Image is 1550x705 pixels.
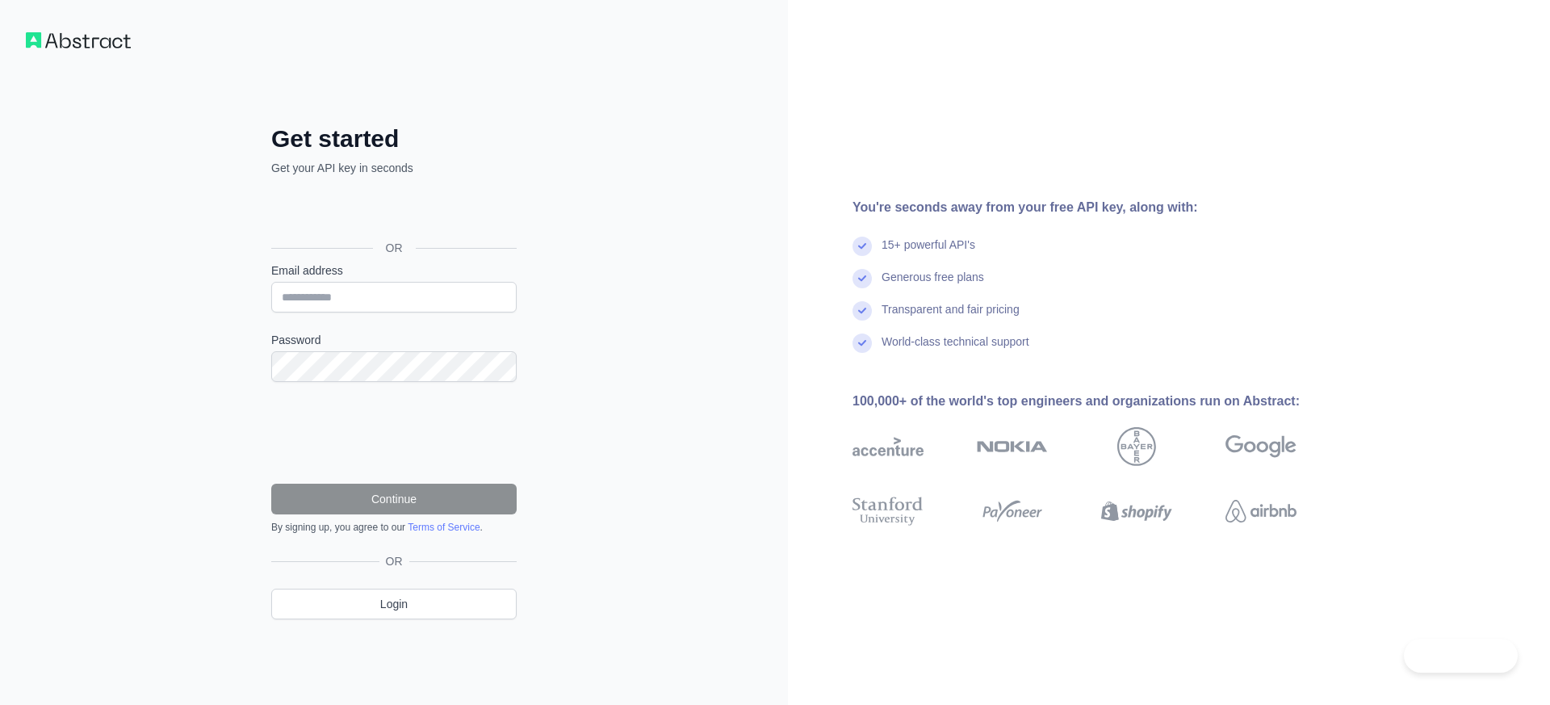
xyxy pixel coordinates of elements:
p: Get your API key in seconds [271,160,517,176]
img: accenture [852,427,924,466]
div: Generous free plans [882,269,984,301]
label: Password [271,332,517,348]
img: check mark [852,269,872,288]
img: check mark [852,301,872,321]
a: Login [271,589,517,619]
iframe: reCAPTCHA [271,401,517,464]
img: stanford university [852,493,924,529]
a: Terms of Service [408,522,480,533]
img: shopify [1101,493,1172,529]
button: Continue [271,484,517,514]
img: airbnb [1225,493,1297,529]
span: OR [373,240,416,256]
img: payoneer [977,493,1048,529]
img: check mark [852,237,872,256]
img: nokia [977,427,1048,466]
img: check mark [852,334,872,353]
label: Email address [271,262,517,279]
img: Workflow [26,32,131,48]
iframe: Toggle Customer Support [1404,639,1518,673]
div: World-class technical support [882,334,1029,366]
img: bayer [1117,427,1156,466]
h2: Get started [271,124,517,153]
div: 100,000+ of the world's top engineers and organizations run on Abstract: [852,392,1348,411]
div: By signing up, you agree to our . [271,521,517,534]
div: Transparent and fair pricing [882,301,1020,334]
div: You're seconds away from your free API key, along with: [852,198,1348,217]
img: google [1225,427,1297,466]
div: Fazer login com o Google. Abre em uma nova guia [271,194,513,229]
div: 15+ powerful API's [882,237,975,269]
span: OR [379,553,409,569]
iframe: Botão "Fazer login com o Google" [263,194,522,229]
